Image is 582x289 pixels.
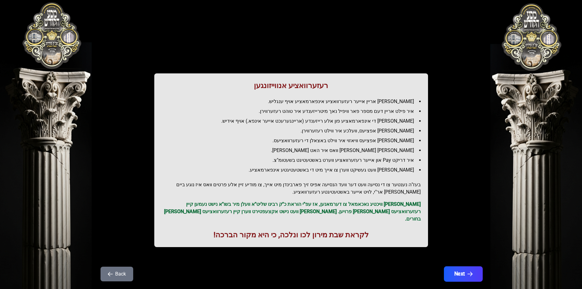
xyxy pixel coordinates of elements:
[167,137,421,144] li: [PERSON_NAME] אפציעס וויאזוי איר ווילט באצאלן די רעזערוואציעס.
[162,230,421,240] h1: לקראת שבת מירון לכו ונלכה, כי היא מקור הברכה!
[101,267,133,281] button: Back
[162,81,421,91] h1: רעזערוואציע אנווייזונגען
[167,147,421,154] li: [PERSON_NAME] [PERSON_NAME] וואס איר האט [PERSON_NAME].
[444,266,482,282] button: Next
[162,201,421,223] p: [PERSON_NAME] וויכטיג נאכאמאל צו דערמאנען, אז עפ"י הוראת כ"ק רבינו שליט"א וועלן מיר בשו"א נישט נע...
[167,166,421,174] li: [PERSON_NAME] וועט געשיקט ווערן צו אייך מיט די באשטעטיגטע אינפארמאציע.
[167,127,421,135] li: [PERSON_NAME] אפציעס, וועלכע איר ווילט רעזערווירן.
[167,157,421,164] li: איר דריקט Pay און אייער רעזערוואציע ווערט באשטעטיגט בשעטומ"צ.
[167,108,421,115] li: איר פילט אריין דעם מספר פאר וויפיל נאך מיטרייזענדע איר טוהט רעזערווירן.
[167,117,421,125] li: [PERSON_NAME] די אינפארמאציע פון אלע רייזענדע (אריינגערעכט אייער אינפא.) אויף אידיש.
[162,181,421,196] h2: בעז"ה נענטער צו די נסיעה וועט דער וועד הנסיעה אפיס זיך פארבינדן מיט אייך, צו מודיע זיין אלע פרטים...
[167,98,421,105] li: [PERSON_NAME] אריין אייער רעזערוואציע אינפארמאציע אויף ענגליש.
